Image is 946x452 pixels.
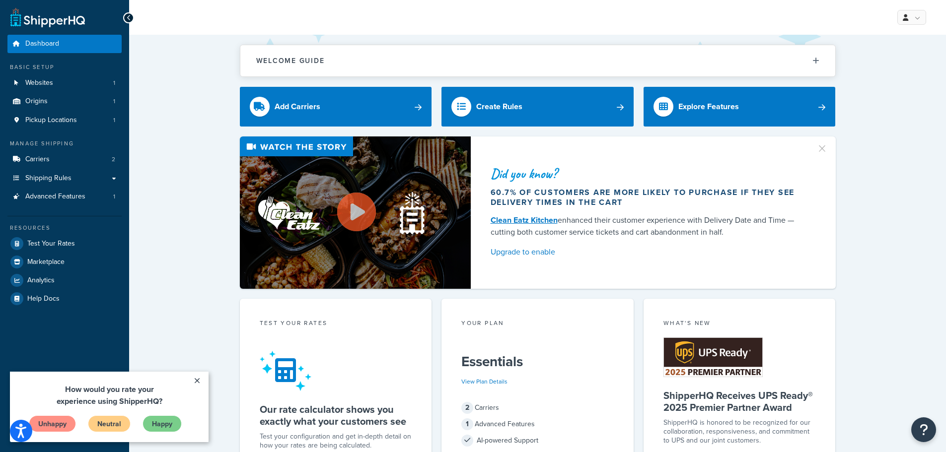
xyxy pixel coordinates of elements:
span: Test Your Rates [27,240,75,248]
span: Carriers [25,155,50,164]
h5: ShipperHQ Receives UPS Ready® 2025 Premier Partner Award [663,389,816,413]
a: Carriers2 [7,150,122,169]
span: Pickup Locations [25,116,77,125]
span: 1 [113,116,115,125]
span: 1 [113,97,115,106]
span: Shipping Rules [25,174,72,183]
div: Test your rates [260,319,412,330]
a: View Plan Details [461,377,508,386]
div: Add Carriers [275,100,320,114]
a: Shipping Rules [7,169,122,188]
span: 2 [112,155,115,164]
div: Did you know? [491,167,804,181]
span: 1 [461,418,473,430]
a: Clean Eatz Kitchen [491,214,558,226]
a: Create Rules [441,87,634,127]
div: Basic Setup [7,63,122,71]
a: Explore Features [644,87,836,127]
p: ShipperHQ is honored to be recognized for our collaboration, responsiveness, and commitment to UP... [663,418,816,445]
li: Carriers [7,150,122,169]
span: Help Docs [27,295,60,303]
li: Pickup Locations [7,111,122,129]
li: Origins [7,92,122,111]
a: Help Docs [7,290,122,308]
a: Analytics [7,271,122,289]
a: Dashboard [7,35,122,53]
div: Explore Features [678,100,739,114]
a: Advanced Features1 [7,188,122,206]
span: Origins [25,97,48,106]
h5: Essentials [461,354,614,370]
a: Origins1 [7,92,122,111]
a: Websites1 [7,74,122,92]
div: 60.7% of customers are more likely to purchase if they see delivery times in the cart [491,188,804,207]
button: Welcome Guide [240,45,835,76]
div: What's New [663,319,816,330]
div: Advanced Features [461,417,614,431]
img: Video thumbnail [240,136,471,289]
div: Test your configuration and get in-depth detail on how your rates are being calculated. [260,432,412,450]
a: Happy [133,44,172,61]
h2: Welcome Guide [256,57,325,65]
button: Open Resource Center [911,417,936,442]
div: Carriers [461,401,614,415]
div: enhanced their customer experience with Delivery Date and Time — cutting both customer service ti... [491,214,804,238]
span: 1 [113,193,115,201]
a: Unhappy [19,44,66,61]
div: Your Plan [461,319,614,330]
a: Marketplace [7,253,122,271]
span: How would you rate your experience using ShipperHQ? [47,12,152,35]
h5: Our rate calculator shows you exactly what your customers see [260,403,412,427]
a: Upgrade to enable [491,245,804,259]
div: Create Rules [476,100,522,114]
div: Manage Shipping [7,139,122,148]
div: AI-powered Support [461,434,614,448]
a: Add Carriers [240,87,432,127]
span: Analytics [27,276,55,285]
a: Neutral [78,44,121,61]
li: Websites [7,74,122,92]
a: Pickup Locations1 [7,111,122,129]
span: Dashboard [25,40,59,48]
div: Resources [7,224,122,232]
span: Websites [25,79,53,87]
span: 2 [461,402,473,414]
span: Advanced Features [25,193,85,201]
span: Marketplace [27,258,65,266]
li: Advanced Features [7,188,122,206]
span: 1 [113,79,115,87]
a: Test Your Rates [7,235,122,253]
